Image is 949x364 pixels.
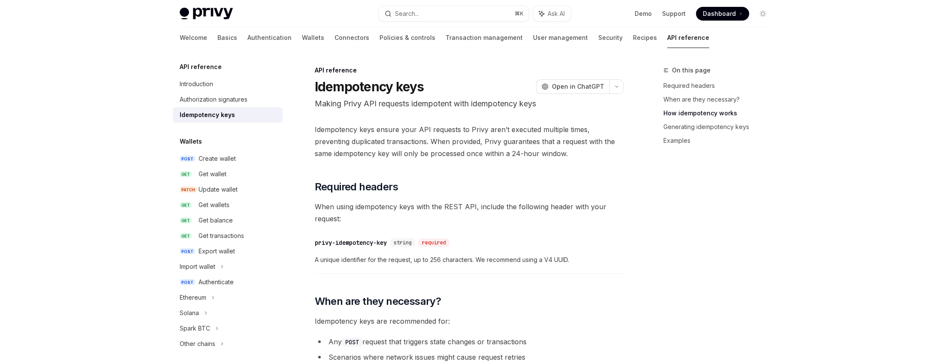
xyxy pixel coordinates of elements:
[342,337,362,347] code: POST
[199,277,234,287] div: Authenticate
[515,10,524,17] span: ⌘ K
[315,255,624,265] span: A unique identifier for the request, up to 256 characters. We recommend using a V4 UUID.
[199,231,244,241] div: Get transactions
[173,107,283,123] a: Idempotency keys
[419,238,449,247] div: required
[180,262,215,272] div: Import wallet
[199,246,235,256] div: Export wallet
[315,79,424,94] h1: Idempotency keys
[446,27,523,48] a: Transaction management
[394,239,412,246] span: string
[315,351,624,363] li: Scenarios where network issues might cause request retries
[696,7,749,21] a: Dashboard
[173,76,283,92] a: Introduction
[633,27,657,48] a: Recipes
[173,197,283,213] a: GETGet wallets
[703,9,736,18] span: Dashboard
[548,9,565,18] span: Ask AI
[180,187,197,193] span: PATCH
[180,94,247,105] div: Authorization signatures
[173,151,283,166] a: POSTCreate wallet
[380,27,435,48] a: Policies & controls
[663,79,777,93] a: Required headers
[315,201,624,225] span: When using idempotency keys with the REST API, include the following header with your request:
[552,82,604,91] span: Open in ChatGPT
[173,182,283,197] a: PATCHUpdate wallet
[180,323,210,334] div: Spark BTC
[533,27,588,48] a: User management
[173,92,283,107] a: Authorization signatures
[180,308,199,318] div: Solana
[180,110,235,120] div: Idempotency keys
[173,213,283,228] a: GETGet balance
[180,202,192,208] span: GET
[180,8,233,20] img: light logo
[315,238,387,247] div: privy-idempotency-key
[180,27,207,48] a: Welcome
[334,27,369,48] a: Connectors
[199,153,236,164] div: Create wallet
[533,6,571,21] button: Ask AI
[180,339,215,349] div: Other chains
[315,295,441,308] span: When are they necessary?
[199,215,233,226] div: Get balance
[180,292,206,303] div: Ethereum
[217,27,237,48] a: Basics
[180,217,192,224] span: GET
[315,123,624,159] span: Idempotency keys ensure your API requests to Privy aren’t executed multiple times, preventing dup...
[173,166,283,182] a: GETGet wallet
[379,6,529,21] button: Search...⌘K
[663,93,777,106] a: When are they necessary?
[315,336,624,348] li: Any request that triggers state changes or transactions
[180,79,213,89] div: Introduction
[180,279,195,286] span: POST
[180,248,195,255] span: POST
[180,62,222,72] h5: API reference
[315,315,624,327] span: Idempotency keys are recommended for:
[395,9,419,19] div: Search...
[315,66,624,75] div: API reference
[672,65,711,75] span: On this page
[663,106,777,120] a: How idempotency works
[180,233,192,239] span: GET
[173,228,283,244] a: GETGet transactions
[199,169,226,179] div: Get wallet
[536,79,609,94] button: Open in ChatGPT
[180,156,195,162] span: POST
[663,120,777,134] a: Generating idempotency keys
[315,180,398,194] span: Required headers
[315,98,624,110] p: Making Privy API requests idempotent with idempotency keys
[302,27,324,48] a: Wallets
[756,7,770,21] button: Toggle dark mode
[173,244,283,259] a: POSTExport wallet
[663,134,777,147] a: Examples
[635,9,652,18] a: Demo
[247,27,292,48] a: Authentication
[662,9,686,18] a: Support
[598,27,623,48] a: Security
[667,27,709,48] a: API reference
[199,200,229,210] div: Get wallets
[199,184,238,195] div: Update wallet
[180,136,202,147] h5: Wallets
[173,274,283,290] a: POSTAuthenticate
[180,171,192,177] span: GET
